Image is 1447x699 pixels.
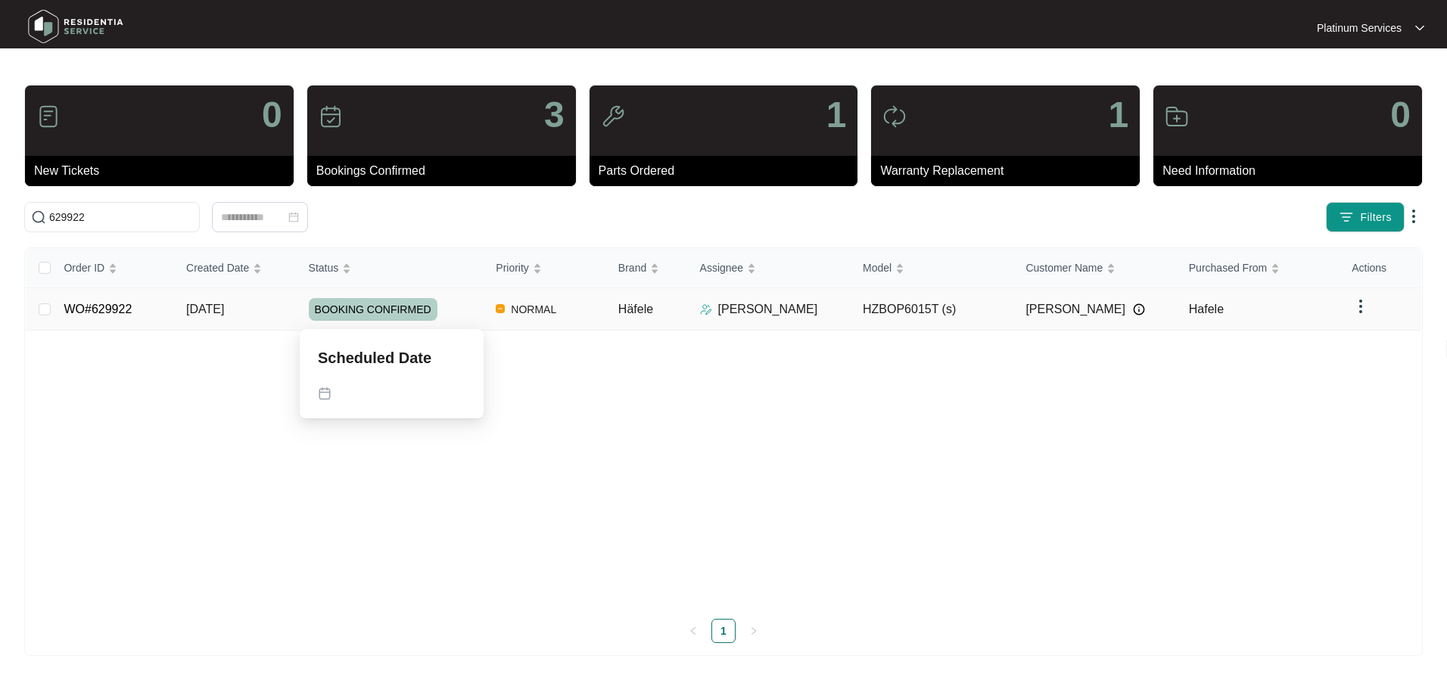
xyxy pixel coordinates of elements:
span: Status [309,259,339,276]
img: map-pin [318,387,331,400]
span: Filters [1360,210,1392,225]
span: Order ID [64,259,104,276]
th: Created Date [174,248,297,288]
img: icon [1165,104,1189,129]
th: Status [297,248,484,288]
img: icon [36,104,61,129]
th: Order ID [51,248,174,288]
img: residentia service logo [23,4,129,49]
span: [DATE] [186,303,224,315]
span: Purchased From [1189,259,1267,276]
a: WO#629922 [64,303,132,315]
li: Previous Page [681,619,705,643]
span: left [689,626,698,635]
span: Model [863,259,892,276]
img: dropdown arrow [1405,207,1423,225]
p: 0 [1390,97,1411,133]
img: filter icon [1339,210,1354,225]
span: [PERSON_NAME] [1025,300,1125,318]
span: Priority [496,259,529,276]
span: BOOKING CONFIRMED [309,298,437,321]
a: 1 [712,620,735,642]
p: Warranty Replacement [880,162,1140,180]
img: icon [319,104,343,129]
th: Actions [1340,248,1421,288]
p: Need Information [1162,162,1422,180]
img: search-icon [31,210,46,225]
img: dropdown arrow [1415,24,1424,32]
th: Assignee [688,248,851,288]
img: Assigner Icon [700,303,712,315]
p: 0 [262,97,282,133]
button: right [742,619,766,643]
img: Info icon [1133,303,1145,315]
li: Next Page [742,619,766,643]
img: dropdown arrow [1352,297,1370,315]
button: left [681,619,705,643]
p: Parts Ordered [599,162,858,180]
input: Search by Order Id, Assignee Name, Customer Name, Brand and Model [49,209,193,225]
span: Created Date [186,259,249,276]
img: Vercel Logo [496,304,505,313]
th: Brand [606,248,688,288]
p: Platinum Services [1317,20,1402,36]
td: HZBOP6015T (s) [851,288,1013,331]
button: filter iconFilters [1326,202,1405,232]
p: Scheduled Date [318,347,431,368]
th: Priority [484,248,606,288]
p: Bookings Confirmed [316,162,576,180]
p: 1 [826,97,847,133]
img: icon [882,104,907,129]
span: Brand [618,259,646,276]
span: right [749,626,758,635]
img: icon [601,104,625,129]
p: [PERSON_NAME] [718,300,818,318]
span: Häfele [618,303,653,315]
p: 1 [1108,97,1128,133]
span: Customer Name [1025,259,1103,276]
span: Assignee [700,259,744,276]
li: 1 [711,619,736,643]
span: Hafele [1189,303,1224,315]
th: Customer Name [1013,248,1176,288]
th: Purchased From [1177,248,1340,288]
th: Model [851,248,1013,288]
p: 3 [544,97,565,133]
span: NORMAL [505,300,562,318]
p: New Tickets [34,162,294,180]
